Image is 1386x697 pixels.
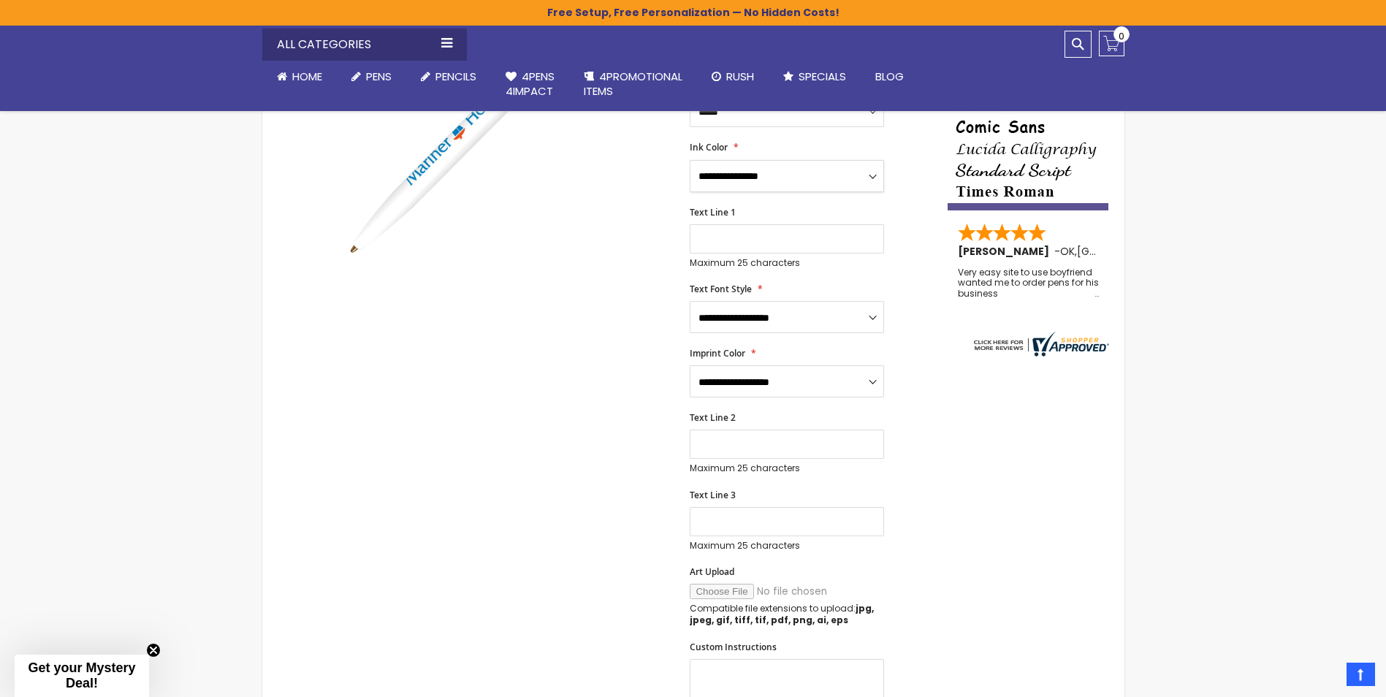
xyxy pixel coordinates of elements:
[690,603,884,626] p: Compatible file extensions to upload:
[875,69,904,84] span: Blog
[861,61,918,93] a: Blog
[1054,244,1184,259] span: - ,
[1347,663,1375,686] a: Top
[584,69,682,99] span: 4PROMOTIONAL ITEMS
[690,540,884,552] p: Maximum 25 characters
[690,641,777,653] span: Custom Instructions
[690,602,874,626] strong: jpg, jpeg, gif, tiff, tif, pdf, png, ai, eps
[690,141,728,153] span: Ink Color
[491,61,569,108] a: 4Pens4impact
[262,61,337,93] a: Home
[970,332,1109,357] img: 4pens.com widget logo
[726,69,754,84] span: Rush
[1060,244,1075,259] span: OK
[1077,244,1184,259] span: [GEOGRAPHIC_DATA]
[958,267,1100,299] div: Very easy site to use boyfriend wanted me to order pens for his business
[690,257,884,269] p: Maximum 25 characters
[506,69,555,99] span: 4Pens 4impact
[569,61,697,108] a: 4PROMOTIONALITEMS
[690,411,736,424] span: Text Line 2
[690,462,884,474] p: Maximum 25 characters
[958,244,1054,259] span: [PERSON_NAME]
[690,565,734,578] span: Art Upload
[337,61,406,93] a: Pens
[292,69,322,84] span: Home
[28,660,135,690] span: Get your Mystery Deal!
[435,69,476,84] span: Pencils
[690,489,736,501] span: Text Line 3
[948,69,1108,210] img: font-personalization-examples
[769,61,861,93] a: Specials
[690,206,736,218] span: Text Line 1
[697,61,769,93] a: Rush
[146,643,161,658] button: Close teaser
[1099,31,1124,56] a: 0
[690,347,745,359] span: Imprint Color
[406,61,491,93] a: Pencils
[1119,29,1124,43] span: 0
[15,655,149,697] div: Get your Mystery Deal!Close teaser
[799,69,846,84] span: Specials
[690,283,752,295] span: Text Font Style
[970,347,1109,359] a: 4pens.com certificate URL
[366,69,392,84] span: Pens
[262,28,467,61] div: All Categories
